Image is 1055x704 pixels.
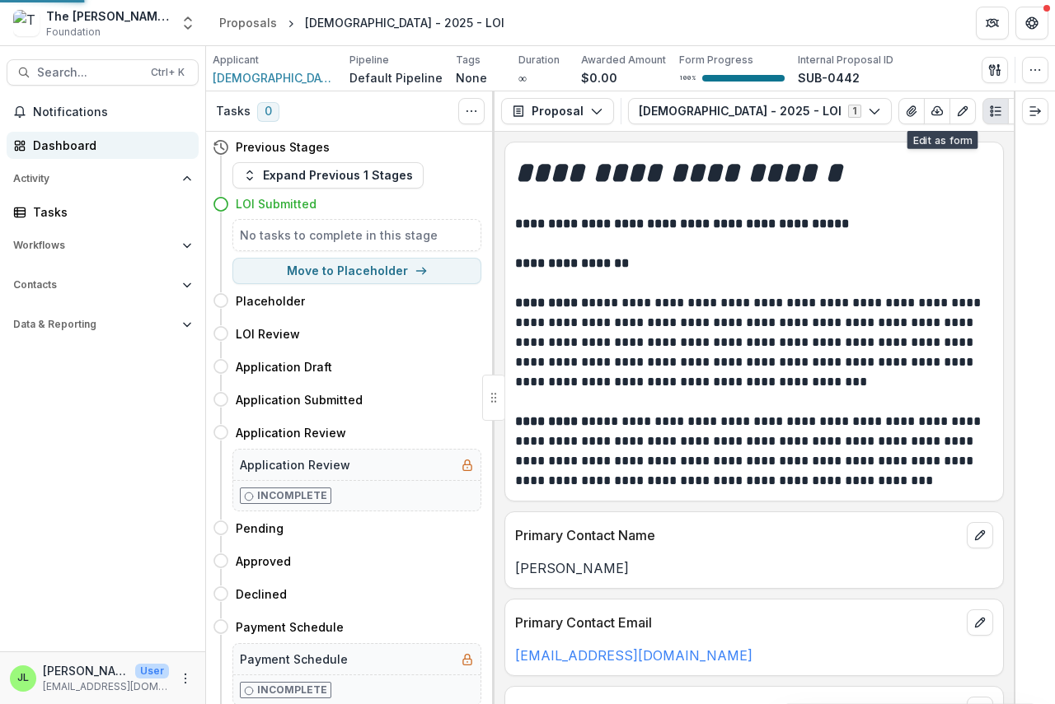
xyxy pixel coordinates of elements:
button: Notifications [7,99,199,125]
span: Notifications [33,105,192,119]
button: Toggle View Cancelled Tasks [458,98,485,124]
p: Incomplete [257,683,327,697]
a: Tasks [7,198,199,226]
a: [EMAIL_ADDRESS][DOMAIN_NAME] [515,647,753,664]
a: Proposals [213,11,284,35]
nav: breadcrumb [213,11,511,35]
button: Open Activity [7,166,199,192]
span: Contacts [13,279,176,291]
button: PDF view [1008,98,1034,124]
div: Proposals [219,14,277,31]
h4: Placeholder [236,292,305,310]
span: 0 [257,102,279,122]
button: Move to Placeholder [232,258,481,284]
div: Joye Lane [17,673,29,683]
button: Proposal [501,98,614,124]
p: Applicant [213,53,259,68]
p: Incomplete [257,488,327,503]
h4: LOI Review [236,325,300,343]
div: Tasks [33,203,185,221]
h5: No tasks to complete in this stage [240,226,474,244]
h4: Payment Schedule [236,618,344,636]
h4: Approved [236,552,291,570]
h5: Payment Schedule [240,650,348,668]
button: Partners [976,7,1009,40]
span: Foundation [46,25,101,40]
p: Awarded Amount [581,53,666,68]
span: Data & Reporting [13,319,176,330]
button: Get Help [1015,7,1048,40]
p: Form Progress [679,53,753,68]
p: ∞ [518,69,527,86]
p: [EMAIL_ADDRESS][DOMAIN_NAME] [43,679,169,694]
p: Primary Contact Name [515,525,960,545]
div: [DEMOGRAPHIC_DATA] - 2025 - LOI [305,14,504,31]
a: Dashboard [7,132,199,159]
h4: LOI Submitted [236,195,316,212]
p: User [135,664,169,678]
p: Duration [518,53,560,68]
button: Open Workflows [7,232,199,259]
button: Plaintext view [982,98,1009,124]
button: Expand right [1022,98,1048,124]
p: [PERSON_NAME] [515,558,993,578]
div: The [PERSON_NAME] Foundation [46,7,170,25]
p: Pipeline [349,53,389,68]
button: [DEMOGRAPHIC_DATA] - 2025 - LOI1 [628,98,892,124]
p: Internal Proposal ID [798,53,893,68]
span: Search... [37,66,141,80]
p: None [456,69,487,86]
button: Open entity switcher [176,7,199,40]
button: Search... [7,59,199,86]
button: More [176,669,195,688]
h5: Application Review [240,456,350,473]
button: Expand Previous 1 Stages [232,162,424,189]
h4: Pending [236,520,284,537]
h4: Previous Stages [236,138,330,156]
p: Tags [456,53,481,68]
button: edit [967,522,993,548]
button: edit [967,609,993,636]
p: $0.00 [581,69,617,86]
h4: Declined [236,585,287,603]
button: Edit as form [949,98,976,124]
p: SUB-0442 [798,69,860,86]
p: Primary Contact Email [515,613,960,632]
p: Default Pipeline [349,69,443,86]
img: The Bolick Foundation [13,10,40,36]
h4: Application Draft [236,358,332,375]
a: [DEMOGRAPHIC_DATA] [213,69,336,86]
h4: Application Submitted [236,391,363,408]
h3: Tasks [216,105,251,119]
button: Open Contacts [7,272,199,298]
button: View Attached Files [898,98,925,124]
div: Ctrl + K [148,63,188,82]
h4: Application Review [236,424,346,441]
p: [PERSON_NAME] [43,662,129,679]
div: Dashboard [33,137,185,154]
button: Open Data & Reporting [7,311,199,338]
p: 100 % [679,72,696,84]
span: Workflows [13,240,176,251]
span: Activity [13,173,176,184]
